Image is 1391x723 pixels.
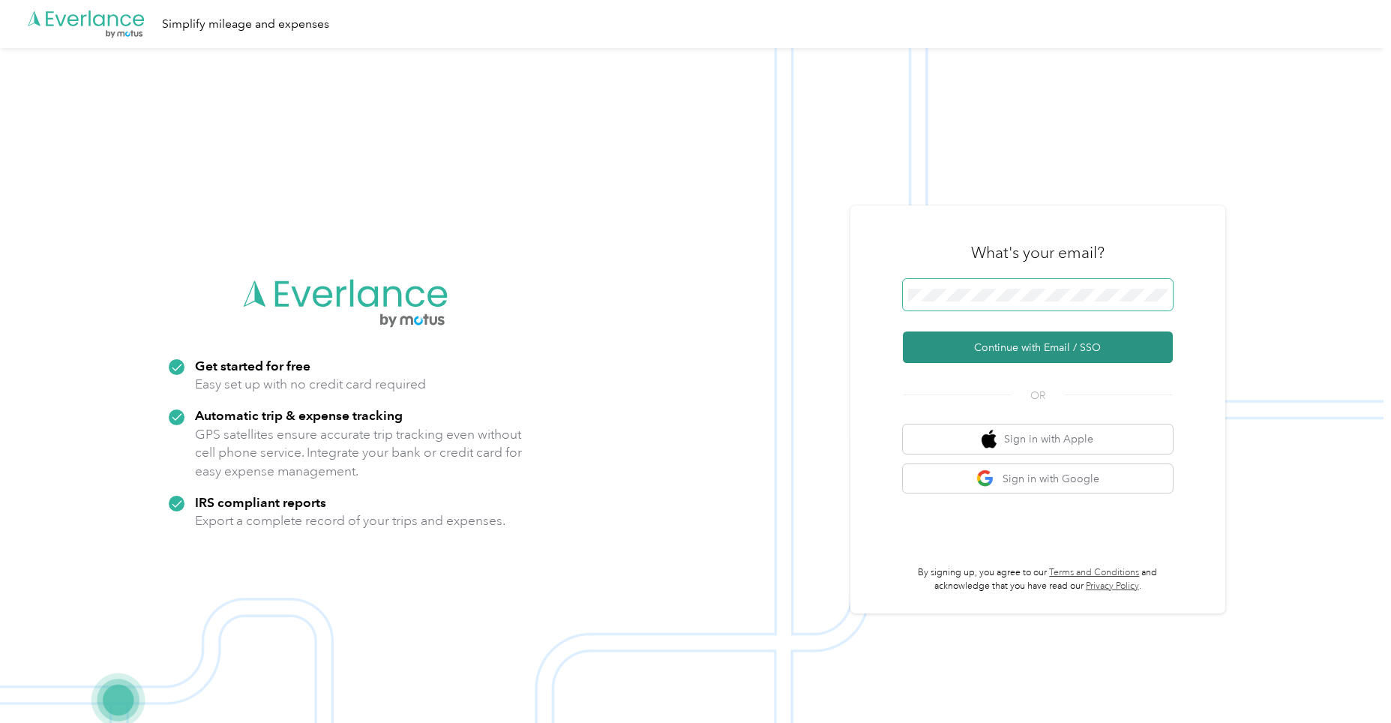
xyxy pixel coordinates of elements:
[903,566,1173,592] p: By signing up, you agree to our and acknowledge that you have read our .
[971,242,1105,263] h3: What's your email?
[195,511,505,530] p: Export a complete record of your trips and expenses.
[903,331,1173,363] button: Continue with Email / SSO
[1012,388,1064,403] span: OR
[1086,580,1139,592] a: Privacy Policy
[195,407,403,423] strong: Automatic trip & expense tracking
[976,469,995,488] img: google logo
[903,464,1173,493] button: google logoSign in with Google
[195,425,523,481] p: GPS satellites ensure accurate trip tracking even without cell phone service. Integrate your bank...
[903,424,1173,454] button: apple logoSign in with Apple
[982,430,997,448] img: apple logo
[195,358,310,373] strong: Get started for free
[195,375,426,394] p: Easy set up with no credit card required
[162,15,329,34] div: Simplify mileage and expenses
[195,494,326,510] strong: IRS compliant reports
[1049,567,1139,578] a: Terms and Conditions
